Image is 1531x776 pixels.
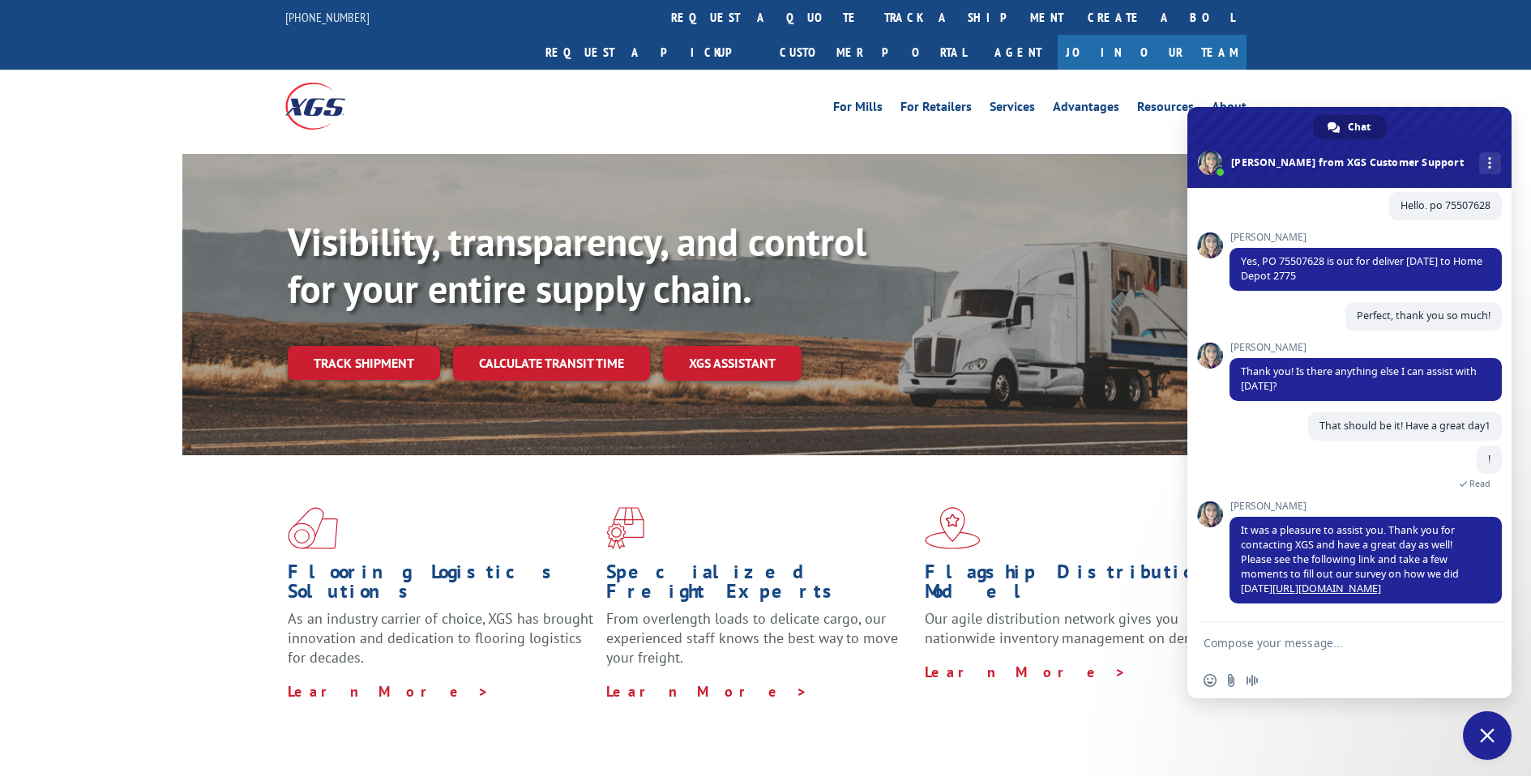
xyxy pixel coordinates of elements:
[1230,232,1502,243] span: [PERSON_NAME]
[288,507,338,549] img: xgs-icon-total-supply-chain-intelligence-red
[606,562,913,609] h1: Specialized Freight Experts
[925,609,1223,647] span: Our agile distribution network gives you nationwide inventory management on demand.
[533,35,768,70] a: Request a pickup
[1401,198,1490,212] span: Hello. po 75507628
[1241,254,1482,283] span: Yes, PO 75507628 is out for deliver [DATE] to Home Depot 2775
[990,100,1035,118] a: Services
[1357,309,1490,322] span: Perfect, thank you so much!
[1225,674,1238,687] span: Send a file
[288,682,490,701] a: Learn More >
[606,507,644,549] img: xgs-icon-focused-on-flooring-red
[606,682,808,701] a: Learn More >
[1469,478,1490,489] span: Read
[1479,152,1501,174] div: More channels
[288,216,866,313] b: Visibility, transparency, and control for your entire supply chain.
[925,663,1127,681] a: Learn More >
[978,35,1058,70] a: Agent
[1463,711,1512,760] div: Close chat
[1137,100,1194,118] a: Resources
[288,609,593,667] span: As an industry carrier of choice, XGS has brought innovation and dedication to flooring logistics...
[285,9,370,25] a: [PHONE_NUMBER]
[925,562,1231,609] h1: Flagship Distribution Model
[1230,342,1502,353] span: [PERSON_NAME]
[1212,100,1247,118] a: About
[1241,365,1477,393] span: Thank you! Is there anything else I can assist with [DATE]?
[1204,674,1217,687] span: Insert an emoji
[1488,452,1490,466] span: !
[1313,115,1387,139] div: Chat
[1058,35,1247,70] a: Join Our Team
[288,562,594,609] h1: Flooring Logistics Solutions
[925,507,981,549] img: xgs-icon-flagship-distribution-model-red
[453,346,650,381] a: Calculate transit time
[288,346,440,380] a: Track shipment
[663,346,802,381] a: XGS ASSISTANT
[833,100,883,118] a: For Mills
[900,100,972,118] a: For Retailers
[1230,501,1502,512] span: [PERSON_NAME]
[1053,100,1119,118] a: Advantages
[1241,523,1459,595] span: It was a pleasure to assist you. Thank you for contacting XGS and have a great day as well! Pleas...
[1348,115,1371,139] span: Chat
[1246,674,1259,687] span: Audio message
[1272,582,1381,595] a: [URL][DOMAIN_NAME]
[1204,636,1460,650] textarea: Compose your message...
[1319,419,1490,433] span: That should be it! Have a great day1
[768,35,978,70] a: Customer Portal
[606,609,913,681] p: From overlength loads to delicate cargo, our experienced staff knows the best way to move your fr...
